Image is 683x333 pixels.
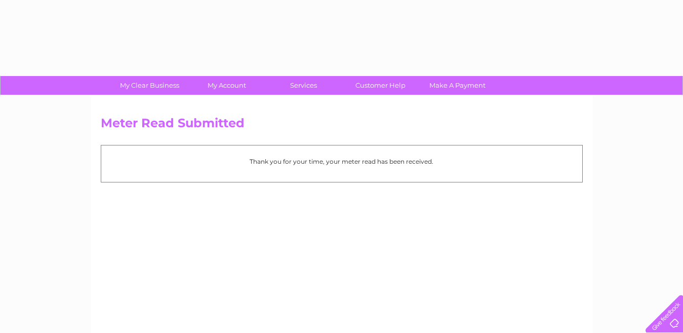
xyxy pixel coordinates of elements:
a: Make A Payment [416,76,499,95]
a: Customer Help [339,76,422,95]
a: Services [262,76,345,95]
a: My Account [185,76,268,95]
a: My Clear Business [108,76,191,95]
p: Thank you for your time, your meter read has been received. [106,157,577,166]
h2: Meter Read Submitted [101,116,583,135]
